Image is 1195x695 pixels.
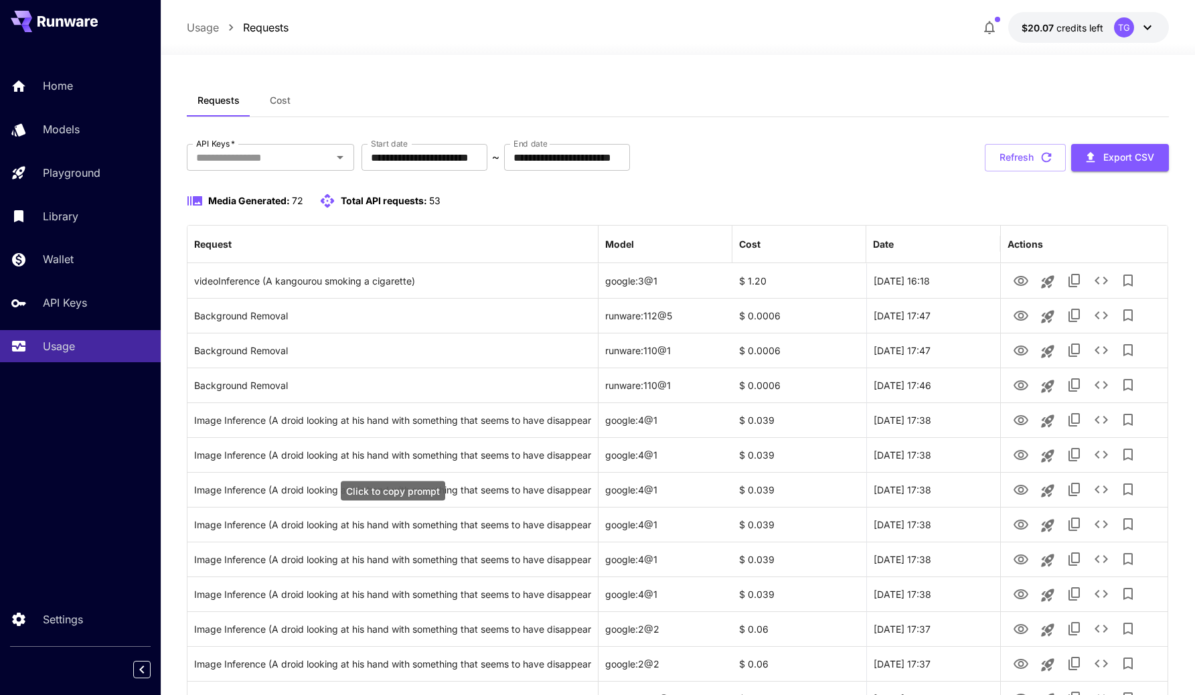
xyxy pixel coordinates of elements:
p: Library [43,208,78,224]
button: View [1008,649,1034,677]
div: $ 0.039 [732,402,866,437]
button: Launch in playground [1034,408,1061,435]
span: Media Generated: [208,195,290,206]
div: 20 Sep, 2025 17:38 [866,542,1000,576]
div: Click to copy prompt [194,299,591,333]
button: Add to library [1115,406,1141,433]
button: Launch in playground [1034,512,1061,539]
button: Copy TaskUUID [1061,302,1088,329]
label: API Keys [196,138,235,149]
label: Start date [371,138,408,149]
div: 20 Sep, 2025 17:38 [866,507,1000,542]
button: Add to library [1115,302,1141,329]
p: ~ [492,149,499,165]
button: Copy TaskUUID [1061,581,1088,607]
div: $ 0.039 [732,542,866,576]
span: 53 [429,195,441,206]
button: View [1008,475,1034,503]
div: runware:110@1 [599,368,732,402]
div: $ 1.20 [732,263,866,298]
div: Click to copy prompt [194,403,591,437]
button: See details [1088,581,1115,607]
div: google:4@1 [599,472,732,507]
button: View [1008,615,1034,642]
button: Copy TaskUUID [1061,615,1088,642]
p: Playground [43,165,100,181]
div: $ 0.0006 [732,368,866,402]
div: google:4@1 [599,437,732,472]
p: Usage [43,338,75,354]
button: Launch in playground [1034,651,1061,678]
button: Collapse sidebar [133,661,151,678]
p: Home [43,78,73,94]
button: Launch in playground [1034,582,1061,609]
button: Copy TaskUUID [1061,267,1088,294]
button: Launch in playground [1034,477,1061,504]
button: Export CSV [1071,144,1169,171]
div: $ 0.039 [732,576,866,611]
span: credits left [1056,22,1103,33]
div: $ 0.0006 [732,298,866,333]
div: $20.0659 [1022,21,1103,35]
button: Open [331,148,349,167]
div: Model [605,238,634,250]
button: View [1008,371,1034,398]
div: Collapse sidebar [143,658,161,682]
button: Add to library [1115,267,1141,294]
div: Click to copy prompt [194,473,591,507]
button: Launch in playground [1034,443,1061,469]
button: Copy TaskUUID [1061,441,1088,468]
span: Total API requests: [341,195,427,206]
button: Launch in playground [1034,617,1061,643]
div: google:4@1 [599,542,732,576]
button: See details [1088,337,1115,364]
button: See details [1088,615,1115,642]
a: Requests [243,19,289,35]
div: 20 Sep, 2025 17:47 [866,333,1000,368]
div: $ 0.039 [732,472,866,507]
div: runware:112@5 [599,298,732,333]
nav: breadcrumb [187,19,289,35]
label: End date [513,138,547,149]
div: $ 0.039 [732,437,866,472]
button: View [1008,441,1034,468]
button: Copy TaskUUID [1061,372,1088,398]
button: $20.0659TG [1008,12,1169,43]
button: Launch in playground [1034,338,1061,365]
button: Launch in playground [1034,547,1061,574]
button: Copy TaskUUID [1061,337,1088,364]
button: Refresh [985,144,1066,171]
div: TG [1114,17,1134,37]
div: $ 0.06 [732,611,866,646]
div: Click to copy prompt [194,264,591,298]
span: Cost [270,94,291,106]
div: runware:110@1 [599,333,732,368]
div: 20 Sep, 2025 17:38 [866,472,1000,507]
button: Add to library [1115,546,1141,572]
button: Copy TaskUUID [1061,511,1088,538]
button: Add to library [1115,441,1141,468]
button: View [1008,510,1034,538]
div: Click to copy prompt [194,542,591,576]
div: google:4@1 [599,507,732,542]
div: Click to copy prompt [194,508,591,542]
div: $ 0.0006 [732,333,866,368]
div: $ 0.06 [732,646,866,681]
button: View [1008,301,1034,329]
div: google:4@1 [599,576,732,611]
p: API Keys [43,295,87,311]
button: Add to library [1115,650,1141,677]
button: See details [1088,372,1115,398]
button: Copy TaskUUID [1061,546,1088,572]
div: Click to copy prompt [194,438,591,472]
a: Usage [187,19,219,35]
button: Launch in playground [1034,268,1061,295]
button: See details [1088,476,1115,503]
div: Click to copy prompt [194,333,591,368]
div: google:4@1 [599,402,732,437]
div: 20 Sep, 2025 17:38 [866,402,1000,437]
p: Models [43,121,80,137]
button: View [1008,545,1034,572]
